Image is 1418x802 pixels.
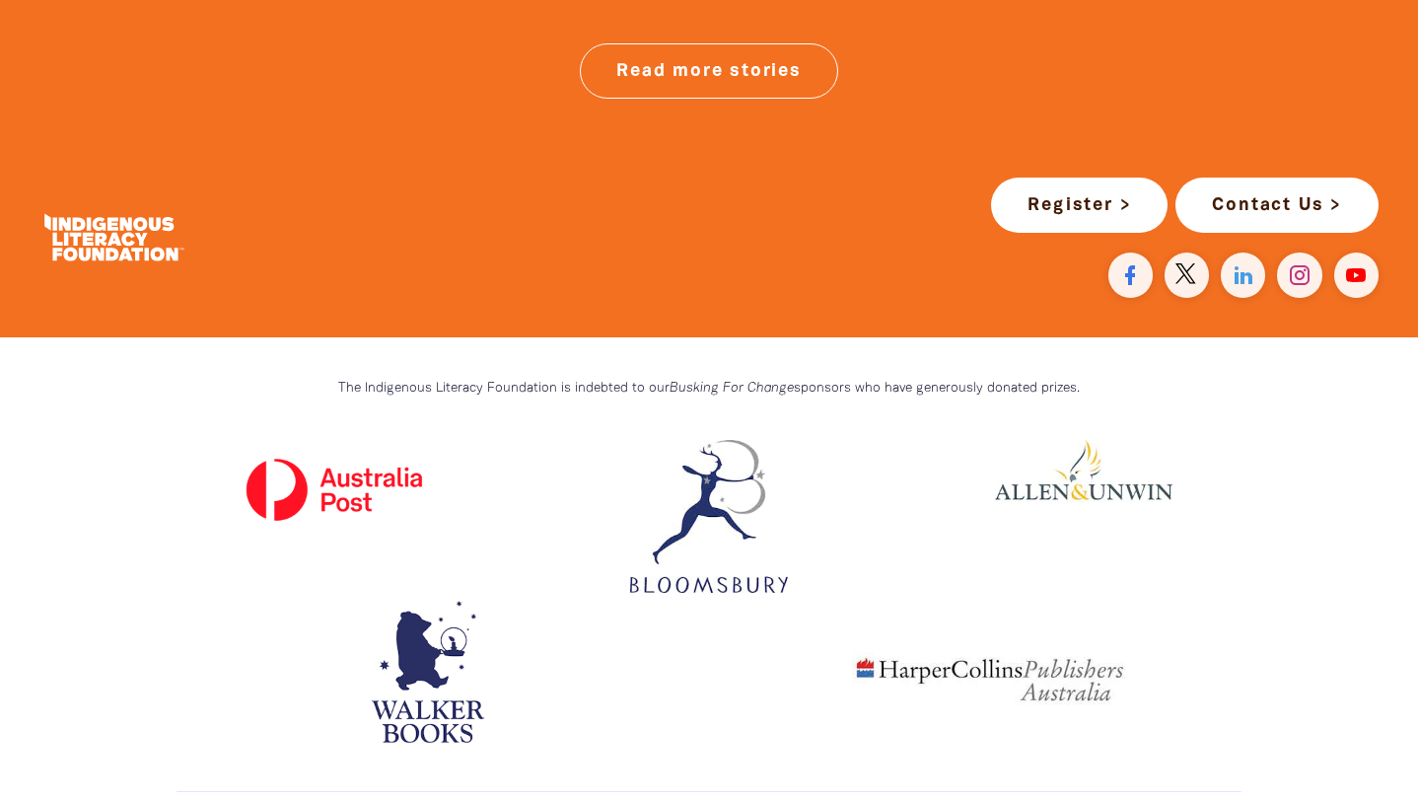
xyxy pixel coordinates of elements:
a: Contact Us > [1175,178,1379,233]
a: Read more stories [580,43,838,99]
a: Find us on Linkedin [1221,253,1265,297]
a: Find us on YouTube [1334,253,1379,297]
a: Register > [991,178,1168,233]
p: The Indigenous Literacy Foundation is indebted to our sponsors who have generously donated prizes. [177,377,1241,401]
a: Find us on Twitter [1165,253,1209,297]
a: Find us on Instagram [1277,253,1321,297]
em: Busking For Change [670,382,794,395]
a: Visit our facebook page [1108,253,1153,297]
